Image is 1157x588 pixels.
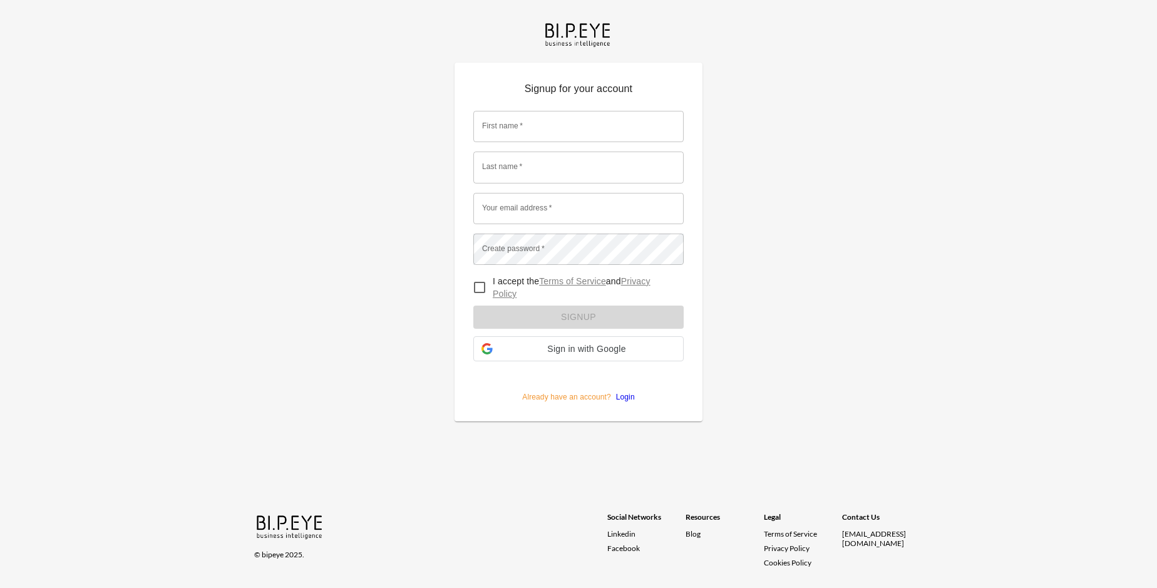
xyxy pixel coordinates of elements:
span: Facebook [607,544,640,553]
div: Sign in with Google [473,336,684,361]
p: Signup for your account [473,81,684,101]
div: Social Networks [607,512,686,529]
p: Already have an account? [473,371,684,403]
div: Resources [686,512,764,529]
div: © bipeye 2025. [254,542,590,559]
a: Terms of Service [764,529,837,539]
a: Facebook [607,544,686,553]
a: Terms of Service [539,276,606,286]
a: Cookies Policy [764,558,811,567]
div: Legal [764,512,842,529]
a: Linkedin [607,529,686,539]
img: bipeye-logo [543,20,614,48]
p: I accept the and [493,275,674,300]
div: Contact Us [842,512,920,529]
a: Privacy Policy [764,544,810,553]
img: bipeye-logo [254,512,326,540]
div: [EMAIL_ADDRESS][DOMAIN_NAME] [842,529,920,548]
a: Blog [686,529,701,539]
a: Login [611,393,635,401]
span: Sign in with Google [498,344,676,354]
span: Linkedin [607,529,635,539]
